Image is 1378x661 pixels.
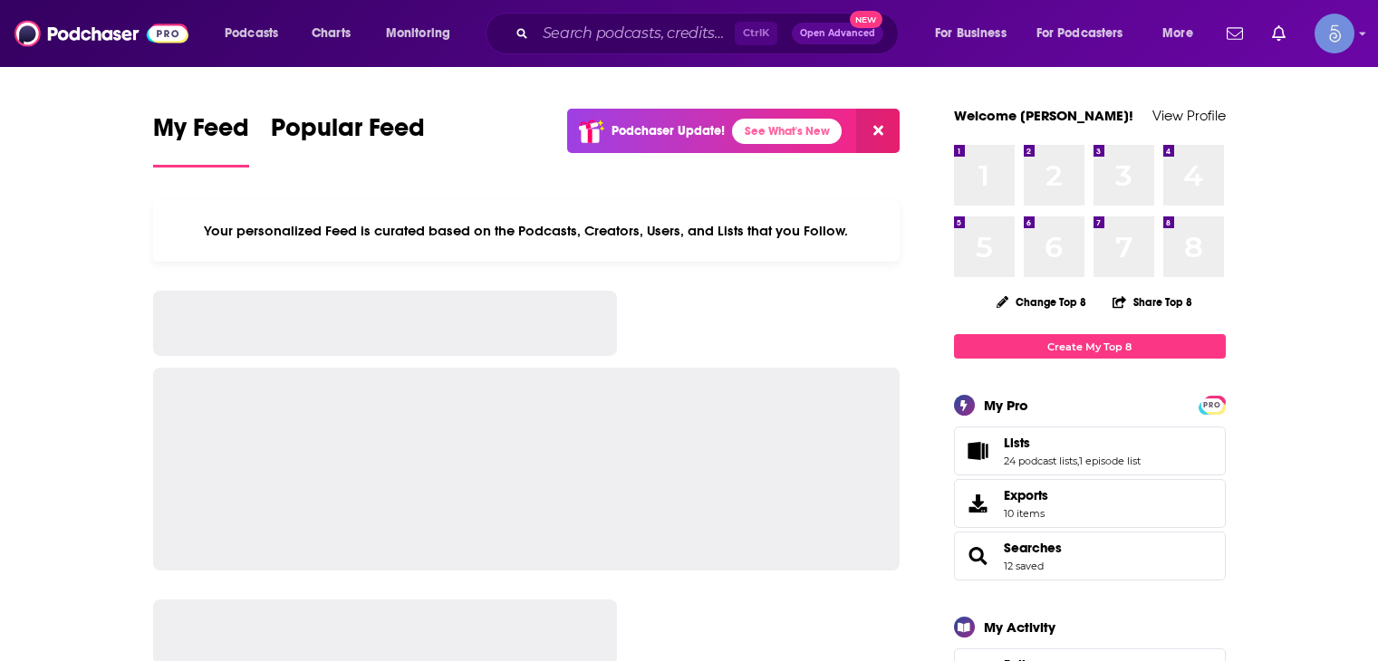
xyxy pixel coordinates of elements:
[1152,107,1226,124] a: View Profile
[1219,18,1250,49] a: Show notifications dropdown
[1004,507,1048,520] span: 10 items
[1036,21,1123,46] span: For Podcasters
[271,112,425,154] span: Popular Feed
[1004,487,1048,503] span: Exports
[935,21,1007,46] span: For Business
[386,21,450,46] span: Monitoring
[960,491,997,516] span: Exports
[312,21,351,46] span: Charts
[960,438,997,464] a: Lists
[954,532,1226,580] span: Searches
[153,200,901,262] div: Your personalized Feed is curated based on the Podcasts, Creators, Users, and Lists that you Follow.
[612,123,725,139] p: Podchaser Update!
[1265,18,1293,49] a: Show notifications dropdown
[954,334,1226,359] a: Create My Top 8
[960,543,997,569] a: Searches
[503,13,916,54] div: Search podcasts, credits, & more...
[1004,455,1077,467] a: 24 podcast lists
[1112,284,1193,320] button: Share Top 8
[954,107,1133,124] a: Welcome [PERSON_NAME]!
[1162,21,1193,46] span: More
[922,19,1029,48] button: open menu
[1004,540,1062,556] a: Searches
[535,19,735,48] input: Search podcasts, credits, & more...
[954,479,1226,528] a: Exports
[1201,398,1223,412] span: PRO
[732,119,842,144] a: See What's New
[1201,398,1223,411] a: PRO
[1004,560,1044,572] a: 12 saved
[984,397,1028,414] div: My Pro
[986,291,1098,313] button: Change Top 8
[1315,14,1354,53] button: Show profile menu
[1079,455,1141,467] a: 1 episode list
[225,21,278,46] span: Podcasts
[212,19,302,48] button: open menu
[153,112,249,154] span: My Feed
[735,22,777,45] span: Ctrl K
[1150,19,1216,48] button: open menu
[1315,14,1354,53] span: Logged in as Spiral5-G1
[800,29,875,38] span: Open Advanced
[984,618,1055,636] div: My Activity
[1004,435,1030,451] span: Lists
[1315,14,1354,53] img: User Profile
[153,112,249,168] a: My Feed
[271,112,425,168] a: Popular Feed
[1077,455,1079,467] span: ,
[850,11,882,28] span: New
[1004,435,1141,451] a: Lists
[792,23,883,44] button: Open AdvancedNew
[373,19,474,48] button: open menu
[1025,19,1150,48] button: open menu
[14,16,188,51] img: Podchaser - Follow, Share and Rate Podcasts
[300,19,361,48] a: Charts
[954,426,1226,475] span: Lists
